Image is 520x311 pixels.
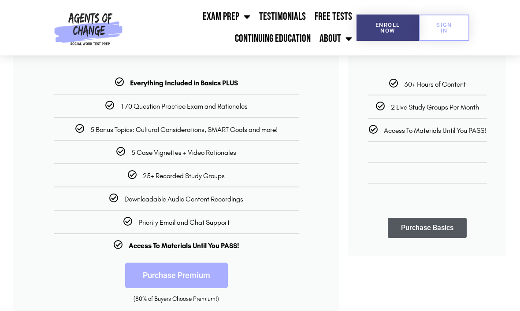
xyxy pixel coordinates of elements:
[143,172,225,180] span: 25+ Recorded Study Groups
[419,15,469,41] a: SIGN IN
[125,263,228,288] a: Purchase Premium
[371,22,405,33] span: Enroll Now
[124,195,243,203] span: Downloadable Audio Content Recordings
[120,102,248,110] span: 170 Question Practice Exam and Rationales
[230,28,315,50] a: Continuing Education
[255,6,310,28] a: Testimonials
[384,126,486,135] span: Access To Materials Until You PASS!
[90,125,278,134] span: 5 Bonus Topics: Cultural Considerations, SMART Goals and more!
[433,22,455,33] span: SIGN IN
[130,79,238,87] b: Everything Included in Basics PLUS
[131,148,236,157] span: 5 Case Vignettes + Video Rationales
[357,15,420,41] a: Enroll Now
[315,28,357,50] a: About
[404,80,466,88] span: 30+ Hours of Content
[126,6,357,50] nav: Menu
[198,6,255,28] a: Exam Prep
[26,295,326,304] div: (80% of Buyers Choose Premium!)
[310,6,357,28] a: Free Tests
[138,218,230,227] span: Priority Email and Chat Support
[391,103,479,111] span: 2 Live Study Groups Per Month
[129,241,239,250] b: Access To Materials Until You PASS!
[388,218,467,238] a: Purchase Basics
